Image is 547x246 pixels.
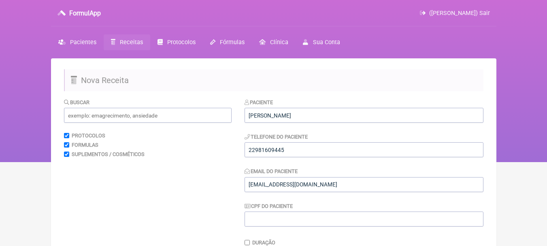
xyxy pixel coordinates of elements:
a: Sua Conta [296,34,347,50]
span: Receitas [120,39,143,46]
input: exemplo: emagrecimento, ansiedade [64,108,232,123]
span: ([PERSON_NAME]) Sair [429,10,490,17]
a: Protocolos [150,34,203,50]
label: CPF do Paciente [245,203,293,209]
h3: FormulApp [69,9,101,17]
label: Email do Paciente [245,168,298,174]
span: Sua Conta [313,39,340,46]
label: Buscar [64,99,90,105]
a: Receitas [104,34,150,50]
span: Pacientes [70,39,96,46]
h2: Nova Receita [64,69,483,91]
label: Suplementos / Cosméticos [72,151,145,157]
span: Protocolos [167,39,196,46]
span: Clínica [270,39,288,46]
label: Paciente [245,99,273,105]
a: ([PERSON_NAME]) Sair [420,10,490,17]
label: Telefone do Paciente [245,134,308,140]
label: Duração [252,240,275,246]
a: Pacientes [51,34,104,50]
a: Clínica [252,34,296,50]
span: Fórmulas [220,39,245,46]
label: Protocolos [72,133,105,139]
label: Formulas [72,142,98,148]
a: Fórmulas [203,34,252,50]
